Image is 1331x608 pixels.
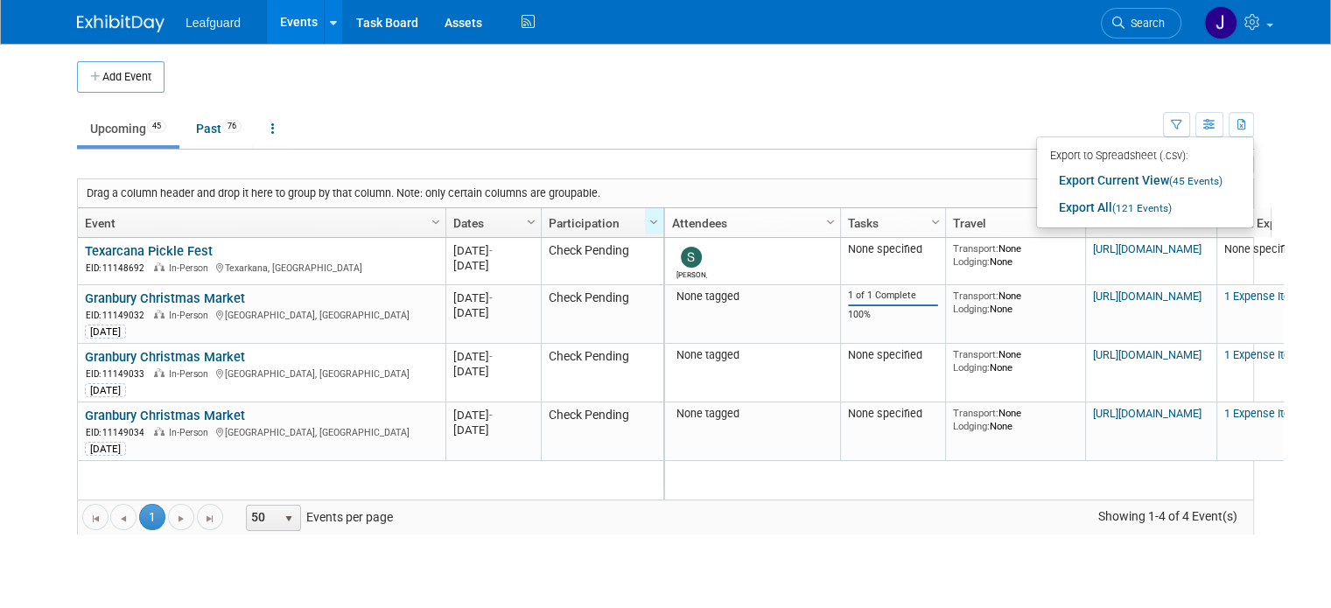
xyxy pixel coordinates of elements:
[1050,143,1240,165] div: Export to Spreadsheet (.csv):
[848,348,939,362] div: None specified
[928,215,942,229] span: Column Settings
[1169,175,1222,187] span: (45 Events)
[169,310,214,321] span: In-Person
[1204,6,1237,39] img: Jonathan Zargo
[147,120,166,133] span: 45
[1224,290,1299,303] a: 1 Expense Item
[953,255,990,268] span: Lodging:
[672,407,834,421] div: None tagged
[82,504,109,530] a: Go to the first page
[85,243,213,259] a: Texarcana Pickle Fest
[1093,290,1201,303] a: [URL][DOMAIN_NAME]
[429,215,443,229] span: Column Settings
[282,512,296,526] span: select
[453,243,533,258] div: [DATE]
[645,208,664,234] a: Column Settings
[1224,348,1299,361] a: 1 Expense Item
[848,290,939,302] div: 1 of 1 Complete
[1050,195,1240,220] a: Export All(121 Events)
[154,368,165,377] img: In-Person Event
[77,61,165,93] button: Add Event
[489,409,493,422] span: -
[672,290,834,304] div: None tagged
[186,16,241,30] span: Leafguard
[848,208,934,238] a: Tasks
[1112,202,1172,214] span: (121 Events)
[848,309,939,321] div: 100%
[647,215,661,229] span: Column Settings
[822,208,841,234] a: Column Settings
[222,120,242,133] span: 76
[453,305,533,320] div: [DATE]
[953,290,1079,315] div: None None
[154,262,165,271] img: In-Person Event
[1124,17,1165,30] span: Search
[453,364,533,379] div: [DATE]
[953,242,1079,268] div: None None
[85,442,126,456] div: [DATE]
[953,420,990,432] span: Lodging:
[78,179,1253,207] div: Drag a column header and drop it here to group by that column. Note: only certain columns are gro...
[110,504,137,530] a: Go to the previous page
[1093,407,1201,420] a: [URL][DOMAIN_NAME]
[154,310,165,318] img: In-Person Event
[453,290,533,305] div: [DATE]
[168,504,194,530] a: Go to the next page
[1101,8,1181,38] a: Search
[676,268,707,279] div: Stephanie Luke
[453,349,533,364] div: [DATE]
[203,512,217,526] span: Go to the last page
[77,112,179,145] a: Upcoming45
[927,208,946,234] a: Column Settings
[1082,504,1253,528] span: Showing 1-4 of 4 Event(s)
[154,427,165,436] img: In-Person Event
[247,506,277,530] span: 50
[1093,348,1201,361] a: [URL][DOMAIN_NAME]
[453,258,533,273] div: [DATE]
[85,307,438,322] div: [GEOGRAPHIC_DATA], [GEOGRAPHIC_DATA]
[86,428,151,437] span: EID: 11149034
[85,290,245,306] a: Granbury Christmas Market
[86,263,151,273] span: EID: 11148692
[174,512,188,526] span: Go to the next page
[77,15,165,32] img: ExhibitDay
[541,402,663,461] td: Check Pending
[169,427,214,438] span: In-Person
[848,242,939,256] div: None specified
[85,260,438,275] div: Texarkana, [GEOGRAPHIC_DATA]
[953,407,998,419] span: Transport:
[197,504,223,530] a: Go to the last page
[453,423,533,437] div: [DATE]
[169,368,214,380] span: In-Person
[224,504,410,530] span: Events per page
[86,369,151,379] span: EID: 11149033
[169,262,214,274] span: In-Person
[453,208,529,238] a: Dates
[549,208,652,238] a: Participation
[183,112,255,145] a: Past76
[85,408,245,423] a: Granbury Christmas Market
[427,208,446,234] a: Column Settings
[1093,242,1201,255] a: [URL][DOMAIN_NAME]
[524,215,538,229] span: Column Settings
[116,512,130,526] span: Go to the previous page
[681,247,702,268] img: Stephanie Luke
[823,215,837,229] span: Column Settings
[953,208,1074,238] a: Travel
[489,291,493,304] span: -
[85,366,438,381] div: [GEOGRAPHIC_DATA], [GEOGRAPHIC_DATA]
[489,350,493,363] span: -
[672,348,834,362] div: None tagged
[1224,242,1299,255] span: None specified
[1050,168,1240,192] a: Export Current View(45 Events)
[85,424,438,439] div: [GEOGRAPHIC_DATA], [GEOGRAPHIC_DATA]
[672,208,829,238] a: Attendees
[541,285,663,344] td: Check Pending
[88,512,102,526] span: Go to the first page
[453,408,533,423] div: [DATE]
[953,348,1079,374] div: None None
[86,311,151,320] span: EID: 11149032
[953,242,998,255] span: Transport:
[541,238,663,285] td: Check Pending
[85,208,434,238] a: Event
